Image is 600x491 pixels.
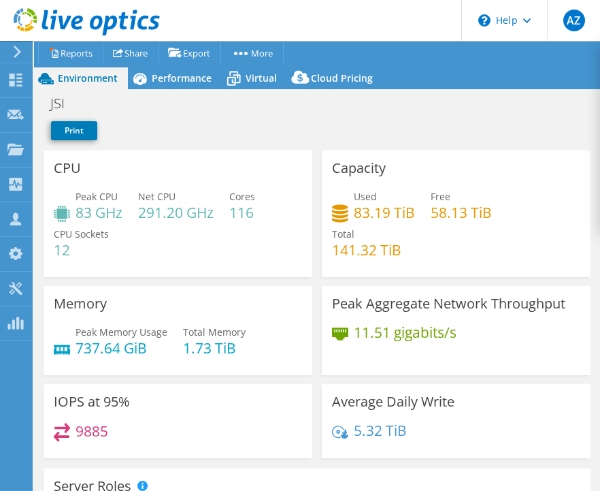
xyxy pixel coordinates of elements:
a: Share [103,42,159,63]
h4: 12 [54,242,109,257]
span: AZ [563,10,585,31]
h4: 116 [229,205,255,220]
h4: 58.13 TiB [431,205,492,220]
h3: Average Daily Write [332,394,454,409]
span: Net CPU [138,190,176,203]
a: Reports [38,42,103,63]
h3: CPU [54,161,81,176]
span: Total Memory [183,326,246,338]
span: Total [332,227,354,240]
a: Print [51,121,97,140]
h3: IOPS at 95% [54,394,130,409]
span: Environment [58,72,118,84]
svg: \n [478,14,490,27]
span: CPU Sockets [54,227,109,240]
h4: 1.73 TiB [183,340,246,355]
h4: 9885 [76,424,108,439]
span: Cores [229,190,255,203]
h3: Memory [54,296,107,311]
h4: 5.32 TiB [354,423,407,438]
span: Performance [152,72,212,84]
h3: Peak Aggregate Network Throughput [332,296,565,311]
span: Virtual [246,72,277,84]
h4: 11.51 gigabits/s [354,325,456,340]
span: Free [431,190,450,203]
a: Export [158,42,221,63]
span: Peak Memory Usage [76,326,167,338]
h4: 83 GHz [76,205,122,220]
h4: 83.19 TiB [354,205,415,220]
h4: 291.20 GHz [138,205,214,220]
h4: 141.32 TiB [332,242,401,257]
span: Cloud Pricing [311,72,373,84]
h1: JSI [44,96,86,111]
span: Peak CPU [76,190,118,203]
h3: Capacity [332,161,386,176]
h4: 737.64 GiB [76,340,167,355]
a: More [220,42,284,63]
span: Used [354,190,377,203]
